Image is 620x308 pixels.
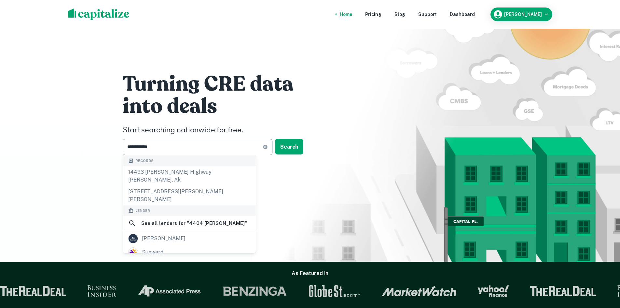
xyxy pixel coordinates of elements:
[467,285,499,297] img: Yahoo Finance
[129,248,138,257] img: picture
[123,245,256,259] a: sunward
[123,186,256,205] div: [STREET_ADDRESS][PERSON_NAME][PERSON_NAME]
[141,219,247,227] h6: See all lenders for " 4404 [PERSON_NAME] "
[371,286,447,297] img: Market Watch
[450,11,475,18] a: Dashboard
[275,139,303,154] button: Search
[135,208,150,213] span: Lender
[504,12,542,17] h6: [PERSON_NAME]
[123,93,318,119] h1: into deals
[123,71,318,97] h1: Turning CRE data
[212,285,277,297] img: Benzinga
[68,8,130,20] img: capitalize-logo.png
[123,166,256,186] div: 14493 [PERSON_NAME] highway [PERSON_NAME], ak
[123,232,256,245] a: [PERSON_NAME]
[520,286,586,296] img: The Real Deal
[127,285,191,297] img: Associated Press
[298,285,351,297] img: GlobeSt
[142,247,163,257] div: sunward
[340,11,352,18] a: Home
[123,125,318,136] h4: Start searching nationwide for free.
[418,11,437,18] a: Support
[292,270,328,277] h6: As Featured In
[365,11,381,18] a: Pricing
[490,7,552,21] button: [PERSON_NAME]
[587,256,620,287] iframe: Chat Widget
[142,234,186,243] div: [PERSON_NAME]
[77,285,106,297] img: Business Insider
[135,158,154,164] span: Records
[129,234,138,243] img: picture
[394,11,405,18] a: Blog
